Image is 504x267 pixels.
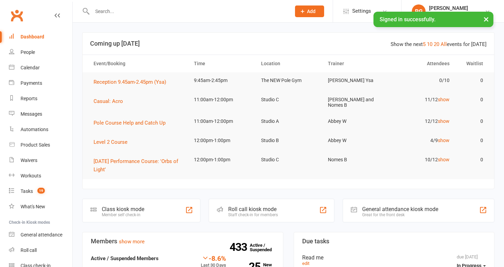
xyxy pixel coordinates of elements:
th: Location [255,55,322,72]
strong: 433 [230,242,250,252]
a: show [438,118,450,124]
span: Signed in successfully. [380,16,435,23]
div: People [21,49,35,55]
td: 0/10 [389,72,456,89]
div: The Pole Gym [429,11,468,18]
td: 0 [456,92,489,108]
button: Level 2 Course [94,138,132,146]
a: show [438,138,450,143]
td: 4/9 [389,132,456,149]
button: × [480,12,492,26]
td: Studio C [255,152,322,168]
th: Trainer [322,55,389,72]
th: Time [188,55,255,72]
td: Nomes B [322,152,389,168]
a: show [438,97,450,102]
a: Workouts [9,168,72,184]
td: 11:00am-12:00pm [188,113,255,129]
td: Studio B [255,132,322,149]
td: [PERSON_NAME] and Nomes B [322,92,389,113]
div: Reports [21,96,37,101]
td: 11/12 [389,92,456,108]
a: Dashboard [9,29,72,45]
div: Member self check-in [102,212,144,217]
span: Settings [352,3,371,19]
a: 10 [427,41,432,47]
div: -8.6% [201,254,226,262]
button: Pole Course Help and Catch Up [94,119,170,127]
div: Staff check-in for members [228,212,278,217]
td: The NEW Pole Gym [255,72,322,89]
a: Tasks 19 [9,184,72,199]
td: 0 [456,113,489,129]
a: show more [119,239,145,245]
div: RG [412,4,426,18]
span: 19 [37,188,45,194]
div: Product Sales [21,142,50,148]
a: General attendance kiosk mode [9,227,72,243]
div: Class kiosk mode [102,206,144,212]
a: Reports [9,91,72,106]
div: Show the next events for [DATE] [391,40,487,48]
span: Reception 9.45am-2.45pm (Ysa) [94,79,166,85]
div: Roll call [21,247,37,253]
h3: Members [91,238,275,245]
span: Casual: Acro [94,98,123,104]
td: 12:00pm-1:00pm [188,152,255,168]
div: Calendar [21,65,40,70]
div: Tasks [21,188,33,194]
td: 12/12 [389,113,456,129]
button: [DATE] Performance Course: 'Orbs of Light' [94,157,182,174]
button: Casual: Acro [94,97,128,105]
span: Level 2 Course [94,139,127,145]
strong: Active / Suspended Members [91,255,159,262]
div: Waivers [21,158,37,163]
a: Waivers [9,153,72,168]
a: Clubworx [8,7,25,24]
a: Messages [9,106,72,122]
td: 11:00am-12:00pm [188,92,255,108]
a: Roll call [9,243,72,258]
button: Add [295,5,324,17]
div: Roll call kiosk mode [228,206,278,212]
td: 0 [456,72,489,89]
td: 0 [456,152,489,168]
a: What's New [9,199,72,214]
td: Studio C [255,92,322,108]
span: [DATE] Performance Course: 'Orbs of Light' [94,158,178,173]
div: Automations [21,127,48,132]
th: Attendees [389,55,456,72]
a: 5 [423,41,426,47]
td: Abbey W [322,132,389,149]
div: General attendance [21,232,62,237]
a: show [438,157,450,162]
td: Studio A [255,113,322,129]
th: Event/Booking [87,55,188,72]
div: Read me [302,254,486,261]
td: [PERSON_NAME] Ysa [322,72,389,89]
a: 433Active / Suspended [250,238,280,257]
div: What's New [21,204,45,209]
h3: Coming up [DATE] [90,40,487,47]
td: 0 [456,132,489,149]
span: Pole Course Help and Catch Up [94,120,165,126]
button: Reception 9.45am-2.45pm (Ysa) [94,78,171,86]
th: Waitlist [456,55,489,72]
div: Workouts [21,173,41,178]
a: Calendar [9,60,72,76]
div: Great for the front desk [362,212,438,217]
div: Payments [21,80,42,86]
div: General attendance kiosk mode [362,206,438,212]
td: Abbey W [322,113,389,129]
a: People [9,45,72,60]
span: Add [307,9,316,14]
a: All [441,41,447,47]
a: Product Sales [9,137,72,153]
div: Messages [21,111,42,117]
a: Payments [9,76,72,91]
div: [PERSON_NAME] [429,5,468,11]
td: 12:00pm-1:00pm [188,132,255,149]
h3: Due tasks [302,238,486,245]
td: 9:45am-2:45pm [188,72,255,89]
a: 20 [434,41,439,47]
